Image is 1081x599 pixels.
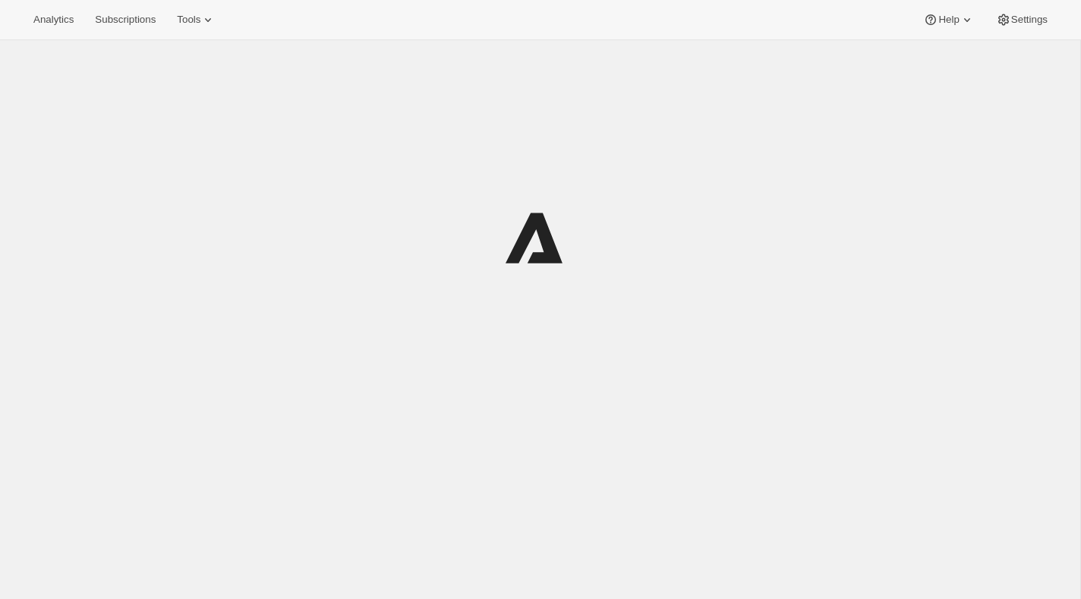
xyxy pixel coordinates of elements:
[24,9,83,30] button: Analytics
[33,14,74,26] span: Analytics
[987,9,1057,30] button: Settings
[1011,14,1048,26] span: Settings
[86,9,165,30] button: Subscriptions
[938,14,959,26] span: Help
[168,9,225,30] button: Tools
[95,14,156,26] span: Subscriptions
[177,14,200,26] span: Tools
[914,9,983,30] button: Help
